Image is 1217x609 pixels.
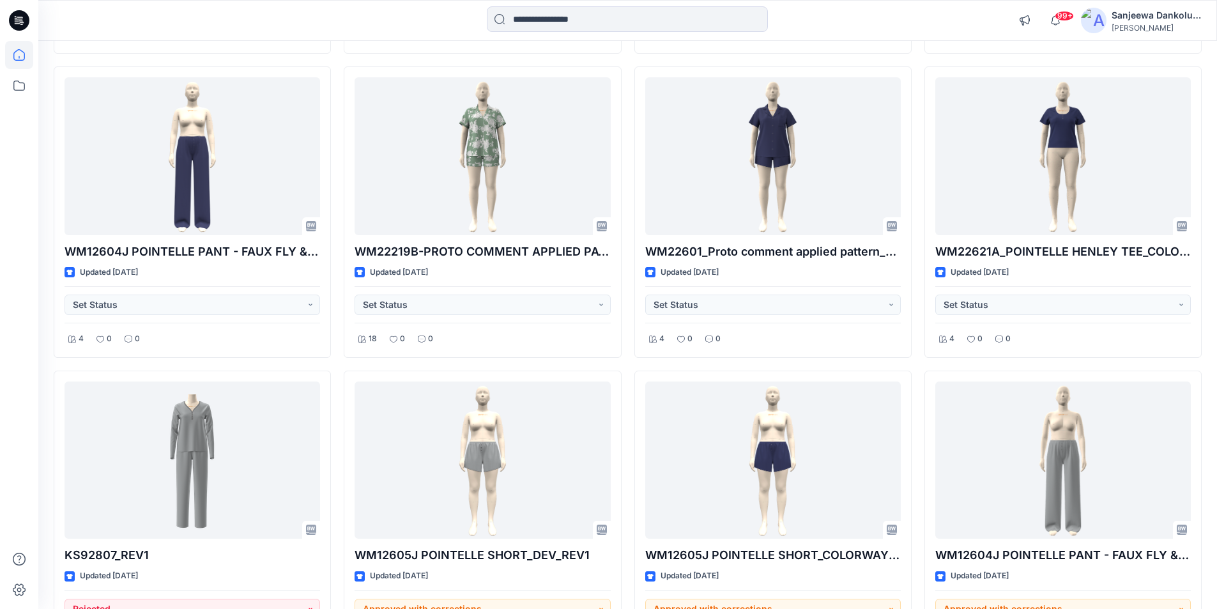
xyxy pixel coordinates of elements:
[79,332,84,346] p: 4
[65,546,320,564] p: KS92807_REV1
[65,382,320,539] a: KS92807_REV1
[935,243,1191,261] p: WM22621A_POINTELLE HENLEY TEE_COLORWAY_REV2
[80,266,138,279] p: Updated [DATE]
[949,332,954,346] p: 4
[661,569,719,583] p: Updated [DATE]
[687,332,693,346] p: 0
[716,332,721,346] p: 0
[428,332,433,346] p: 0
[645,546,901,564] p: WM12605J POINTELLE SHORT_COLORWAY_REV1
[1081,8,1106,33] img: avatar
[355,546,610,564] p: WM12605J POINTELLE SHORT_DEV_REV1
[65,243,320,261] p: WM12604J POINTELLE PANT - FAUX FLY & BUTTONS + PICOT_COLORWAY_REV1
[65,77,320,235] a: WM12604J POINTELLE PANT - FAUX FLY & BUTTONS + PICOT_COLORWAY_REV1
[659,332,664,346] p: 4
[645,243,901,261] p: WM22601_Proto comment applied pattern_REV2
[1055,11,1074,21] span: 99+
[369,332,377,346] p: 18
[951,569,1009,583] p: Updated [DATE]
[80,569,138,583] p: Updated [DATE]
[1112,23,1201,33] div: [PERSON_NAME]
[1112,8,1201,23] div: Sanjeewa Dankoluwage
[661,266,719,279] p: Updated [DATE]
[355,243,610,261] p: WM22219B-PROTO COMMENT APPLIED PATTERN_COLORWAY_REV6
[370,266,428,279] p: Updated [DATE]
[935,77,1191,235] a: WM22621A_POINTELLE HENLEY TEE_COLORWAY_REV2
[355,77,610,235] a: WM22219B-PROTO COMMENT APPLIED PATTERN_COLORWAY_REV6
[977,332,983,346] p: 0
[370,569,428,583] p: Updated [DATE]
[1006,332,1011,346] p: 0
[135,332,140,346] p: 0
[355,382,610,539] a: WM12605J POINTELLE SHORT_DEV_REV1
[645,77,901,235] a: WM22601_Proto comment applied pattern_REV2
[107,332,112,346] p: 0
[400,332,405,346] p: 0
[645,382,901,539] a: WM12605J POINTELLE SHORT_COLORWAY_REV1
[951,266,1009,279] p: Updated [DATE]
[935,382,1191,539] a: WM12604J POINTELLE PANT - FAUX FLY & BUTTONS + PICOT
[935,546,1191,564] p: WM12604J POINTELLE PANT - FAUX FLY & BUTTONS + PICOT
